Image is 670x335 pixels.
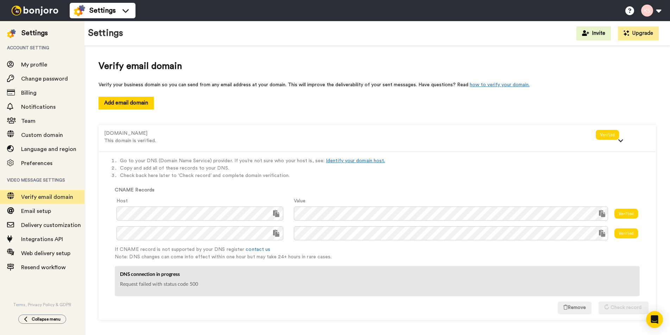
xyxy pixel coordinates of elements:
[21,90,37,96] span: Billing
[21,76,68,82] span: Change password
[21,132,63,138] span: Custom domain
[99,97,154,109] button: Add email domain
[576,26,611,40] button: Invite
[21,146,76,152] span: Language and region
[18,315,66,324] button: Collapse menu
[21,208,51,214] span: Email setup
[294,197,305,205] label: Value
[88,28,123,38] h1: Settings
[326,158,385,163] a: Identify your domain host.
[32,316,61,322] span: Collapse menu
[21,62,47,68] span: My profile
[614,228,638,238] div: Verified
[8,6,61,15] img: bj-logo-header-white.svg
[99,60,656,73] span: Verify email domain
[120,165,649,172] li: Copy and add all of these records to your DNS.
[116,197,128,205] label: Host
[21,160,52,166] span: Preferences
[115,253,649,261] p: Note: DNS changes can come into effect within one hour but may take 24+ hours in rare cases.
[104,137,596,145] p: This domain is verified.
[21,28,48,38] div: Settings
[618,26,659,40] button: Upgrade
[7,29,16,38] img: settings-colored.svg
[120,280,634,287] p: Request failed with status code 500
[104,130,596,137] div: [DOMAIN_NAME]
[104,130,650,136] a: [DOMAIN_NAME]This domain is verified.Verified
[74,5,85,16] img: settings-colored.svg
[21,251,70,256] span: Web delivery setup
[120,172,649,179] li: Check back here later to ‘Check record’ and complete domain verification.
[246,247,270,252] a: contact us
[611,305,641,310] span: Check record
[21,104,56,110] span: Notifications
[21,265,66,270] span: Resend workflow
[21,236,63,242] span: Integrations API
[99,81,656,88] div: Verify your business domain so you can send from any email address at your domain. This will impr...
[21,222,81,228] span: Delivery customization
[120,271,634,277] h5: DNS connection in progress
[599,302,649,314] button: Check record
[596,130,619,140] div: Verified
[558,302,592,314] button: Remove
[21,194,73,200] span: Verify email domain
[115,188,154,192] b: CNAME Records
[21,118,36,124] span: Team
[470,82,530,87] a: how to verify your domain.
[120,157,649,165] li: Go to your DNS (Domain Name Service) provider. If you’re not sure who your host is, see:
[89,6,116,15] span: Settings
[614,209,638,219] div: Verified
[646,311,663,328] div: Open Intercom Messenger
